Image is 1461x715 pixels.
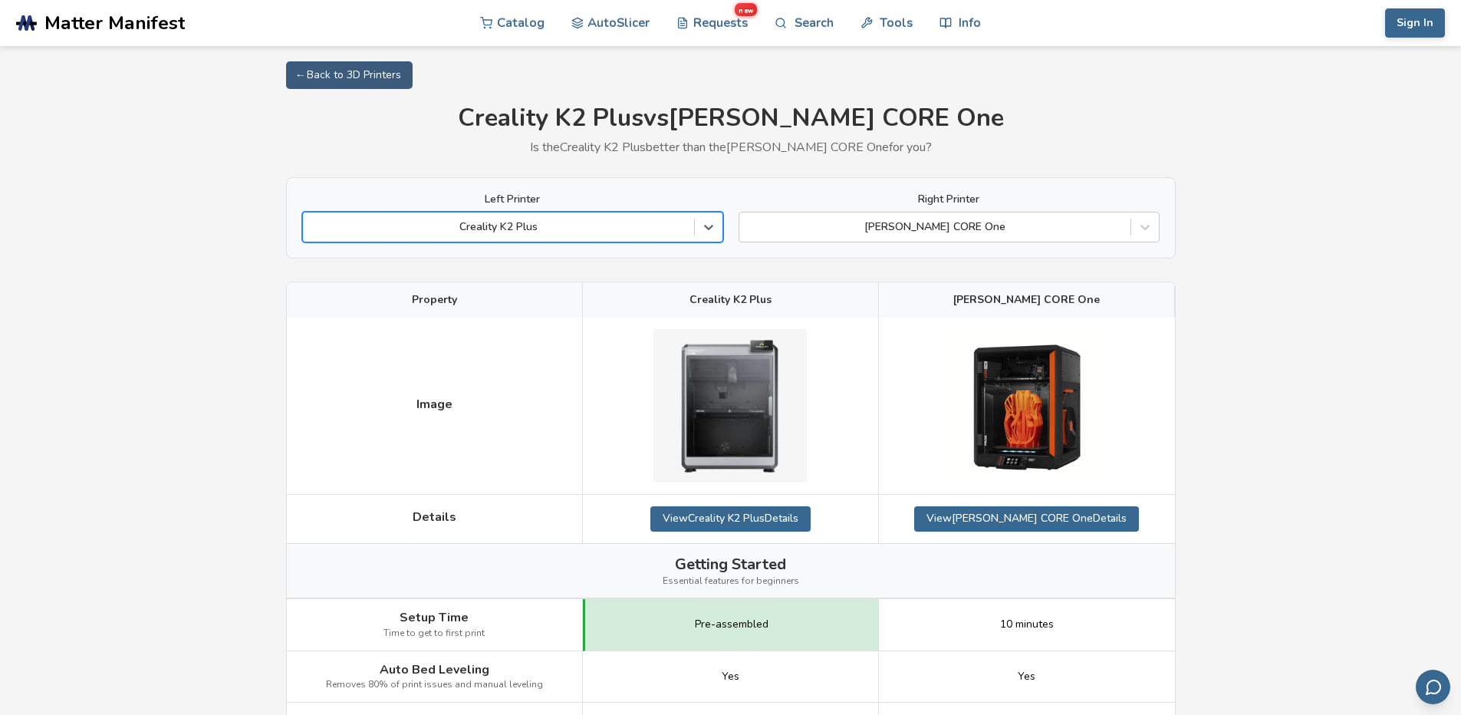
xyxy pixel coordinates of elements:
span: Creality K2 Plus [689,294,772,306]
a: View[PERSON_NAME] CORE OneDetails [914,506,1139,531]
button: Sign In [1385,8,1445,38]
label: Left Printer [302,193,723,206]
button: Send feedback via email [1416,670,1450,704]
span: new [735,3,757,16]
span: Yes [722,671,739,683]
input: [PERSON_NAME] CORE One [747,221,750,233]
span: Yes [1018,671,1035,683]
p: Is the Creality K2 Plus better than the [PERSON_NAME] CORE One for you? [286,140,1176,154]
span: [PERSON_NAME] CORE One [953,294,1100,306]
a: ← Back to 3D Printers [286,61,413,89]
span: Pre-assembled [695,618,768,631]
span: Details [413,510,456,524]
span: Getting Started [675,555,786,573]
img: Prusa CORE One [950,329,1104,483]
span: Image [416,397,452,411]
img: Creality K2 Plus [653,329,807,483]
span: Essential features for beginners [663,576,799,587]
span: Matter Manifest [44,12,185,34]
span: Property [412,294,457,306]
span: Auto Bed Leveling [380,663,489,677]
span: Removes 80% of print issues and manual leveling [326,680,543,690]
span: Setup Time [400,611,469,624]
span: Time to get to first print [383,628,485,639]
a: ViewCreality K2 PlusDetails [650,506,811,531]
label: Right Printer [739,193,1160,206]
h1: Creality K2 Plus vs [PERSON_NAME] CORE One [286,104,1176,133]
span: 10 minutes [1000,618,1054,631]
